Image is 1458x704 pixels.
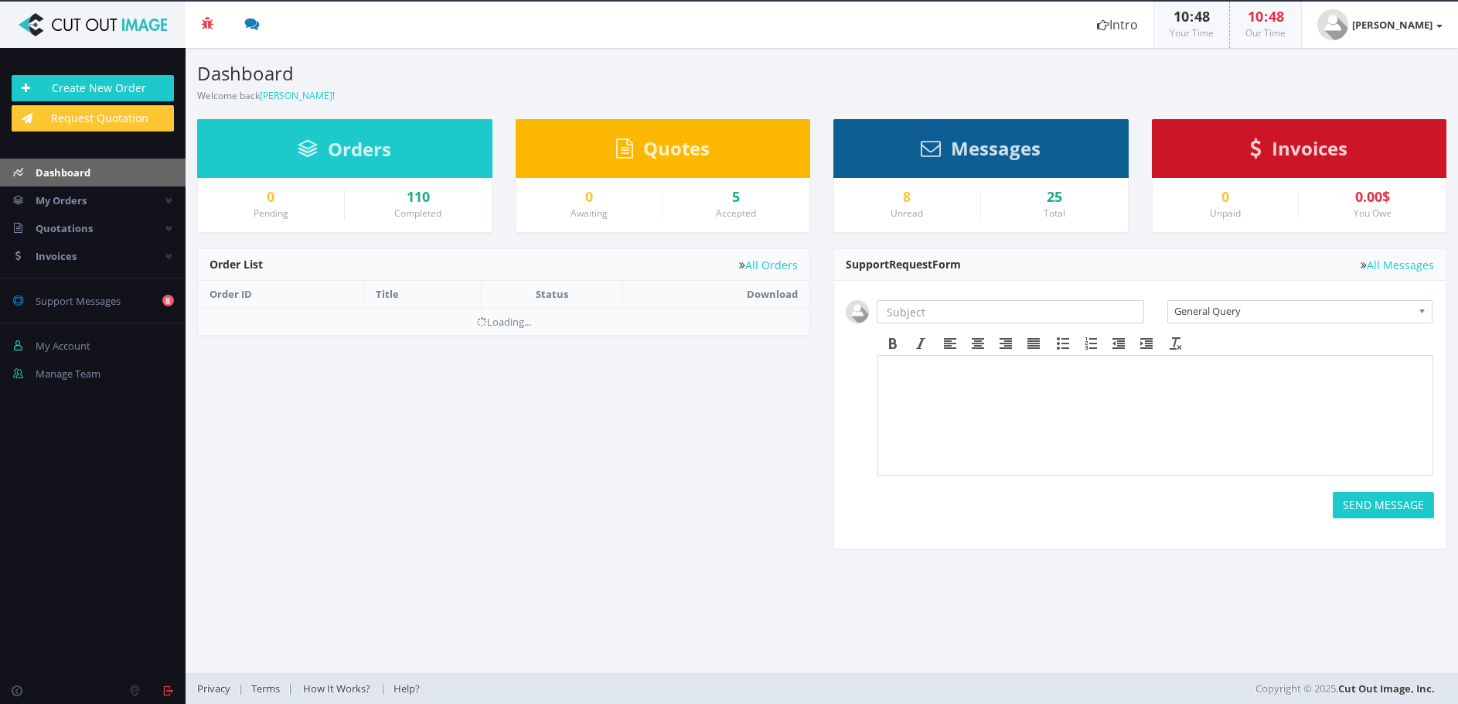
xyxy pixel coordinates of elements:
[1272,135,1347,161] span: Invoices
[1255,681,1435,696] span: Copyright © 2025,
[394,207,441,220] small: Completed
[1189,7,1194,26] span: :
[1164,190,1287,205] a: 0
[1310,190,1434,205] div: 0.00$
[1333,492,1434,518] button: SEND MESSAGE
[1020,333,1048,354] div: Justify
[254,207,288,220] small: Pending
[907,333,935,354] div: Italic
[1174,301,1412,321] span: General Query
[846,300,869,323] img: user_default.jpg
[1194,7,1210,26] span: 48
[1044,207,1065,220] small: Total
[1250,145,1347,159] a: Invoices
[210,257,263,272] span: Order List
[992,333,1020,354] div: Align right
[1361,259,1434,271] a: All Messages
[197,89,335,102] small: Welcome back !
[36,221,93,235] span: Quotations
[1263,7,1269,26] span: :
[1302,2,1458,48] a: [PERSON_NAME]
[363,281,482,308] th: Title
[12,75,174,101] a: Create New Order
[879,333,907,354] div: Bold
[846,257,961,272] span: Support Form
[1162,333,1190,354] div: Clear formatting
[356,190,480,205] a: 110
[36,339,90,353] span: My Account
[386,682,428,695] a: Help?
[36,367,100,381] span: Manage Team
[293,682,380,695] a: How It Works?
[993,190,1116,205] div: 25
[197,63,810,84] h3: Dashboard
[1338,682,1435,695] a: Cut Out Image, Inc.
[328,136,391,162] span: Orders
[528,190,651,205] a: 0
[739,259,798,271] a: All Orders
[1317,9,1348,40] img: user_default.jpg
[889,257,932,272] span: Request
[1352,18,1432,32] strong: [PERSON_NAME]
[210,190,332,205] a: 0
[877,300,1144,323] input: Subject
[716,207,756,220] small: Accepted
[303,682,370,695] span: How It Works?
[482,281,623,308] th: Status
[260,89,332,102] a: [PERSON_NAME]
[622,281,809,308] th: Download
[36,193,87,207] span: My Orders
[36,166,90,179] span: Dashboard
[891,207,923,220] small: Unread
[1082,2,1153,48] a: Intro
[616,145,710,159] a: Quotes
[197,673,1030,704] div: | | |
[198,281,363,308] th: Order ID
[846,190,969,205] a: 8
[878,356,1432,475] iframe: Rich Text Area. Press ALT-F9 for menu. Press ALT-F10 for toolbar. Press ALT-0 for help
[571,207,608,220] small: Awaiting
[1077,333,1105,354] div: Numbered list
[936,333,964,354] div: Align left
[964,333,992,354] div: Align center
[921,145,1041,159] a: Messages
[1049,333,1077,354] div: Bullet list
[198,308,809,335] td: Loading...
[1105,333,1133,354] div: Decrease indent
[1245,26,1286,39] small: Our Time
[197,682,238,695] a: Privacy
[162,295,174,306] b: 8
[1174,7,1189,26] span: 10
[1133,333,1160,354] div: Increase indent
[951,135,1041,161] span: Messages
[36,294,121,308] span: Support Messages
[643,135,710,161] span: Quotes
[12,13,174,36] img: Cut Out Image
[244,682,288,695] a: Terms
[1248,7,1263,26] span: 10
[1170,26,1214,39] small: Your Time
[674,190,798,205] a: 5
[36,249,77,263] span: Invoices
[12,105,174,132] a: Request Quotation
[298,145,391,159] a: Orders
[1210,207,1241,220] small: Unpaid
[1354,207,1392,220] small: You Owe
[1269,7,1284,26] span: 48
